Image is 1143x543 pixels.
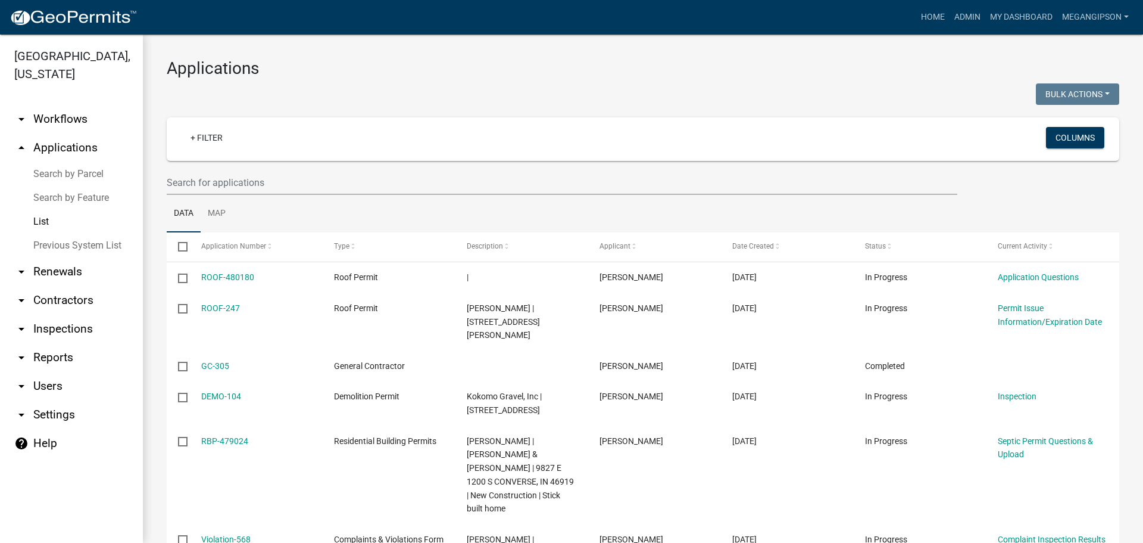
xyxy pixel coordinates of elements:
a: Septic Permit Questions & Upload [998,436,1093,460]
datatable-header-cell: Description [455,232,588,261]
span: 09/16/2025 [732,436,757,446]
a: Permit Issue Information/Expiration Date [998,303,1102,327]
a: Map [201,195,233,233]
span: Corey Maston | 2318 Randolph St [467,303,540,340]
span: Matthew Rozanski [599,272,663,282]
span: 09/17/2025 [732,361,757,371]
span: Roof Permit [334,303,378,313]
span: Type [334,242,349,250]
h3: Applications [167,58,1119,79]
span: 09/17/2025 [732,392,757,401]
span: Application Number [201,242,266,250]
span: Kokomo Gravel, Inc | 2930 E Paw Paw Pike [467,392,542,415]
a: + Filter [181,127,232,148]
span: Applicant [599,242,630,250]
a: DEMO-104 [201,392,241,401]
a: Inspection [998,392,1036,401]
a: Home [916,6,950,29]
datatable-header-cell: Application Number [189,232,322,261]
a: megangipson [1057,6,1133,29]
a: ROOF-247 [201,303,240,313]
i: arrow_drop_down [14,379,29,393]
span: Status [865,242,886,250]
datatable-header-cell: Date Created [721,232,854,261]
span: Matthew Rozanski [599,361,663,371]
span: In Progress [865,392,907,401]
span: In Progress [865,272,907,282]
span: In Progress [865,303,907,313]
span: Roof Permit [334,272,378,282]
span: Completed [865,361,905,371]
span: Current Activity [998,242,1047,250]
a: Data [167,195,201,233]
button: Columns [1046,127,1104,148]
span: In Progress [865,436,907,446]
datatable-header-cell: Current Activity [986,232,1119,261]
span: General Contractor [334,361,405,371]
a: RBP-479024 [201,436,248,446]
i: arrow_drop_down [14,112,29,126]
datatable-header-cell: Status [854,232,986,261]
i: arrow_drop_down [14,350,29,365]
datatable-header-cell: Select [167,232,189,261]
a: Admin [950,6,985,29]
span: 09/18/2025 [732,272,757,282]
span: Residential Building Permits [334,436,436,446]
input: Search for applications [167,170,957,195]
span: Curtis Zehr | Curtis & Brandi Zehr | 9827 E 1200 S CONVERSE, IN 46919 | New Construction | Stick ... [467,436,574,514]
i: help [14,436,29,451]
span: Description [467,242,503,250]
span: Date Created [732,242,774,250]
a: My Dashboard [985,6,1057,29]
span: Demolition Permit [334,392,399,401]
i: arrow_drop_down [14,408,29,422]
button: Bulk Actions [1036,83,1119,105]
i: arrow_drop_down [14,293,29,308]
span: 09/17/2025 [732,303,757,313]
i: arrow_drop_down [14,322,29,336]
a: Application Questions [998,272,1079,282]
span: Mike Bowyer [599,392,663,401]
datatable-header-cell: Applicant [588,232,721,261]
datatable-header-cell: Type [322,232,455,261]
i: arrow_drop_up [14,141,29,155]
a: ROOF-480180 [201,272,254,282]
span: Matthew Rozanski [599,303,663,313]
a: GC-305 [201,361,229,371]
span: Curtis Zehr [599,436,663,446]
i: arrow_drop_down [14,265,29,279]
span: | [467,272,469,282]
